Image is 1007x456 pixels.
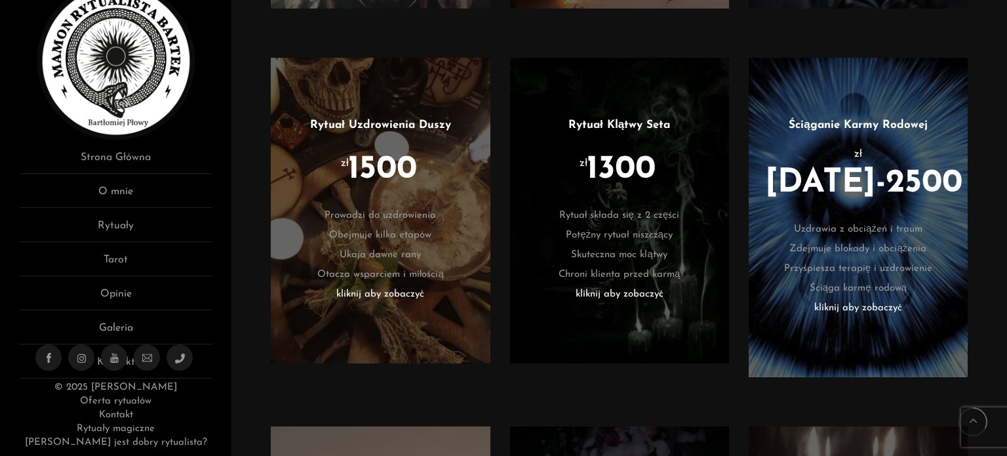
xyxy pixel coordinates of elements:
[530,245,709,265] li: Skuteczna moc klątwy
[587,154,656,186] span: 1300
[20,320,212,344] a: Galeria
[20,184,212,208] a: O mnie
[789,119,927,131] a: Ściąganie Karmy Rodowej
[568,119,670,131] a: Rytuał Klątwy Seta
[290,226,470,245] li: Obejmuje kilka etapów
[768,299,948,318] li: kliknij aby zobaczyć
[80,396,151,406] a: Oferta rytuałów
[768,239,948,259] li: Zdejmuje blokady i obciążenia
[290,245,470,265] li: Ukaja dawne rany
[290,285,470,304] li: kliknij aby zobaczyć
[530,285,709,304] li: kliknij aby zobaczyć
[290,265,470,285] li: Otacza wsparciem i miłością
[20,218,212,242] a: Rytuały
[530,226,709,245] li: Potężny rytuał niszczący
[580,157,587,169] sup: zł
[20,252,212,276] a: Tarot
[20,150,212,174] a: Strona Główna
[768,220,948,239] li: Uzdrawia z obciążeń i traum
[530,265,709,285] li: Chroni klienta przed karmą
[341,157,349,169] sup: zł
[348,154,417,186] span: 1500
[25,438,207,447] a: [PERSON_NAME] jest dobry rytualista?
[854,148,862,159] sup: zł
[768,259,948,279] li: Przyśpiesza terapię i uzdrowienie
[77,424,154,434] a: Rytuały magiczne
[99,410,133,420] a: Kontakt
[765,167,962,200] span: [DATE]-2500
[310,119,451,131] a: Rytuał Uzdrowienia Duszy
[20,286,212,310] a: Opinie
[530,206,709,226] li: Rytuał składa się z 2 części
[768,279,948,299] li: Ściąga karmę rodową
[290,206,470,226] li: Prowadzi do uzdrowienia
